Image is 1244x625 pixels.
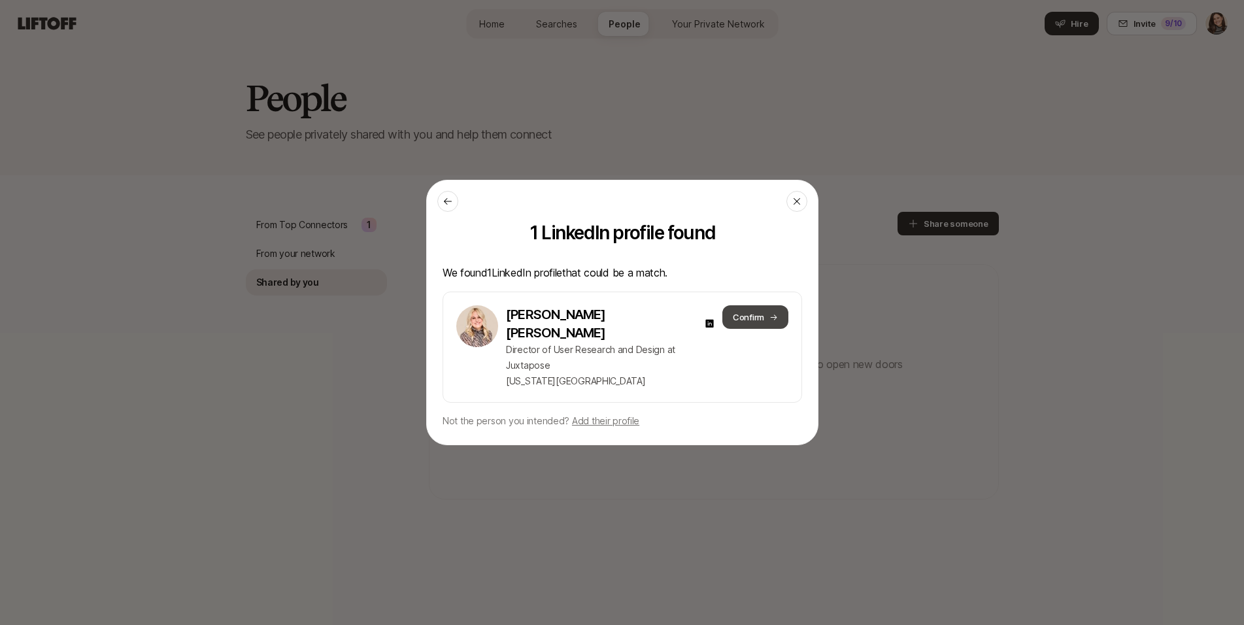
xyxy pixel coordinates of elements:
span: Add their profile [571,415,639,426]
button: Confirm [722,305,788,329]
p: Not the person you intended? [443,413,802,429]
p: [PERSON_NAME] [PERSON_NAME] [506,305,699,342]
img: 1736535778571 [456,305,498,347]
p: 1 LinkedIn profile found [443,222,802,243]
p: We found 1 LinkedIn profile that could be a match. [443,264,802,281]
p: [US_STATE][GEOGRAPHIC_DATA] [506,373,714,389]
p: Director of User Research and Design at Juxtapose [506,342,714,373]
